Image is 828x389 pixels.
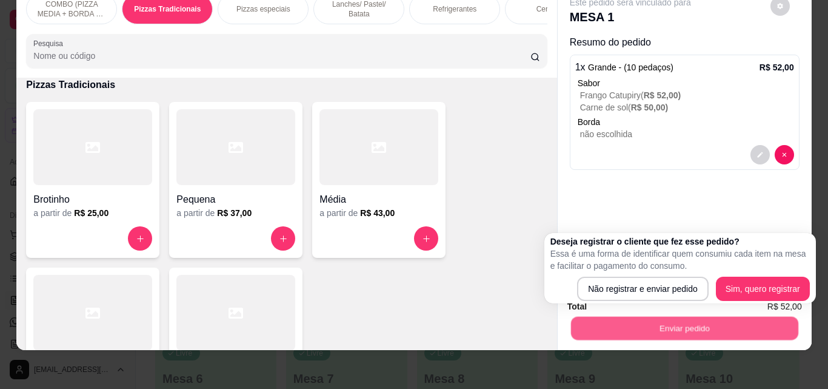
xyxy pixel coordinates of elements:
[575,60,673,75] p: 1 x
[414,226,438,251] button: increase-product-quantity
[644,90,681,100] span: R$ 52,00 )
[760,61,794,73] p: R$ 52,00
[578,116,794,128] p: Borda
[134,4,201,14] p: Pizzas Tradicionais
[567,302,587,311] strong: Total
[578,77,794,89] div: Sabor
[217,207,252,219] h6: R$ 37,00
[271,226,295,251] button: increase-product-quantity
[26,78,547,92] p: Pizzas Tradicionais
[570,35,800,50] p: Resumo do pedido
[33,38,67,49] label: Pesquisa
[631,103,669,112] span: R$ 50,00 )
[775,145,794,164] button: decrease-product-quantity
[580,101,794,113] p: Carne de sol (
[433,4,476,14] p: Refrigerantes
[716,277,810,301] button: Sim, quero registrar
[580,89,794,101] p: Frango Catupiry (
[319,192,438,207] h4: Média
[577,277,709,301] button: Não registrar e enviar pedido
[128,226,152,251] button: increase-product-quantity
[580,128,794,140] p: não escolhida
[319,207,438,219] div: a partir de
[750,145,770,164] button: decrease-product-quantity
[570,316,798,340] button: Enviar pedido
[74,207,109,219] h6: R$ 25,00
[550,235,810,248] h2: Deseja registrar o cliente que fez esse pedido?
[176,207,295,219] div: a partir de
[176,192,295,207] h4: Pequena
[33,207,152,219] div: a partir de
[550,248,810,272] p: Essa é uma forma de identificar quem consumiu cada item na mesa e facilitar o pagamento do consumo.
[236,4,290,14] p: Pizzas especiais
[360,207,395,219] h6: R$ 43,00
[33,50,530,62] input: Pesquisa
[33,192,152,207] h4: Brotinho
[536,4,565,14] p: Cervejas
[570,8,691,25] p: MESA 1
[588,63,673,72] span: Grande - (10 pedaços)
[767,300,802,313] span: R$ 52,00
